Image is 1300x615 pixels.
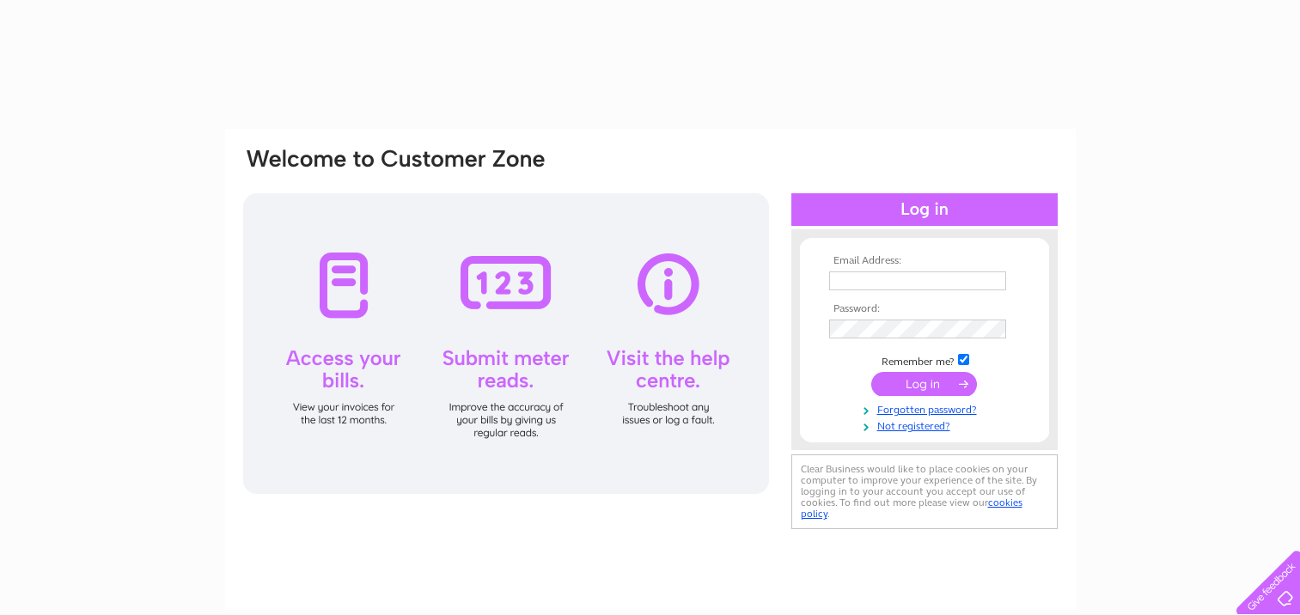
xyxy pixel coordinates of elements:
[825,255,1024,267] th: Email Address:
[825,351,1024,368] td: Remember me?
[871,372,977,396] input: Submit
[829,417,1024,433] a: Not registered?
[829,400,1024,417] a: Forgotten password?
[825,303,1024,315] th: Password:
[801,496,1022,520] a: cookies policy
[791,454,1058,529] div: Clear Business would like to place cookies on your computer to improve your experience of the sit...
